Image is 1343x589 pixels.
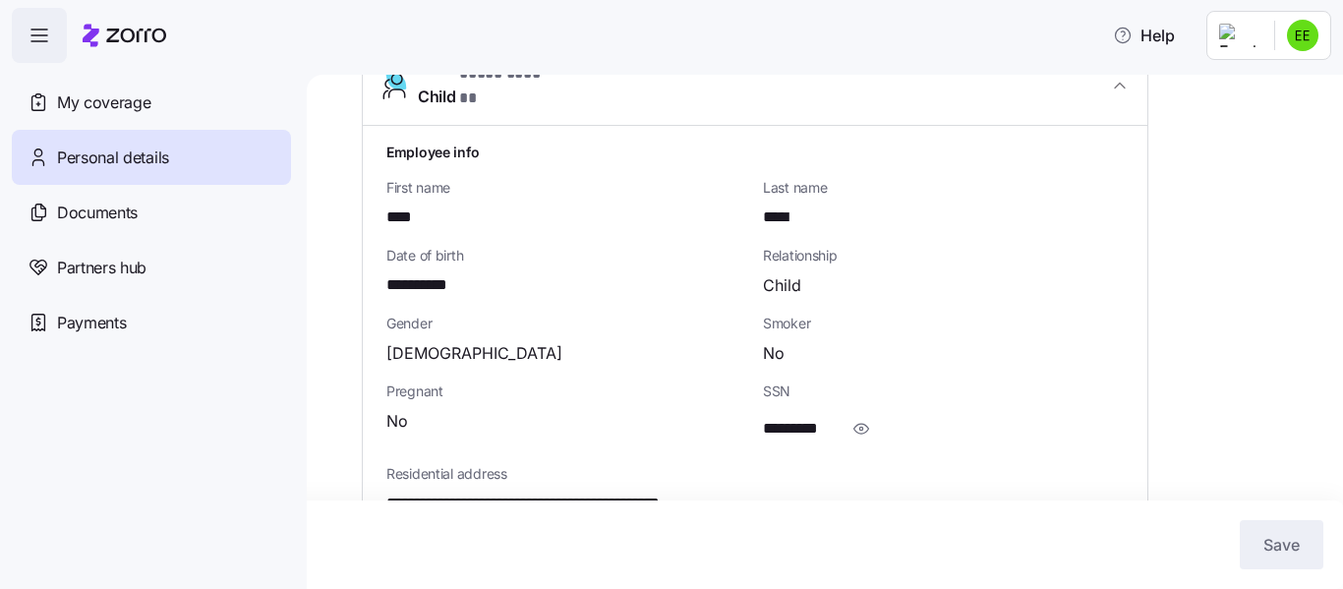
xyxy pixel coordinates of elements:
[1263,533,1300,557] span: Save
[386,142,1124,162] h1: Employee info
[763,382,1124,401] span: SSN
[12,240,291,295] a: Partners hub
[1287,20,1318,51] img: 1a38dd43cb8629d807316c59cd385199
[386,382,747,401] span: Pregnant
[386,409,408,434] span: No
[763,246,1124,265] span: Relationship
[386,246,747,265] span: Date of birth
[386,341,562,366] span: [DEMOGRAPHIC_DATA]
[763,273,801,298] span: Child
[57,201,138,225] span: Documents
[1219,24,1258,47] img: Employer logo
[1113,24,1175,47] span: Help
[57,90,150,115] span: My coverage
[386,464,1124,484] span: Residential address
[1097,16,1191,55] button: Help
[12,185,291,240] a: Documents
[57,146,169,170] span: Personal details
[763,341,785,366] span: No
[12,75,291,130] a: My coverage
[57,256,146,280] span: Partners hub
[1240,520,1323,569] button: Save
[386,178,747,198] span: First name
[12,130,291,185] a: Personal details
[763,178,1124,198] span: Last name
[418,62,542,109] span: Child
[57,311,126,335] span: Payments
[763,314,1124,333] span: Smoker
[12,295,291,350] a: Payments
[386,314,747,333] span: Gender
